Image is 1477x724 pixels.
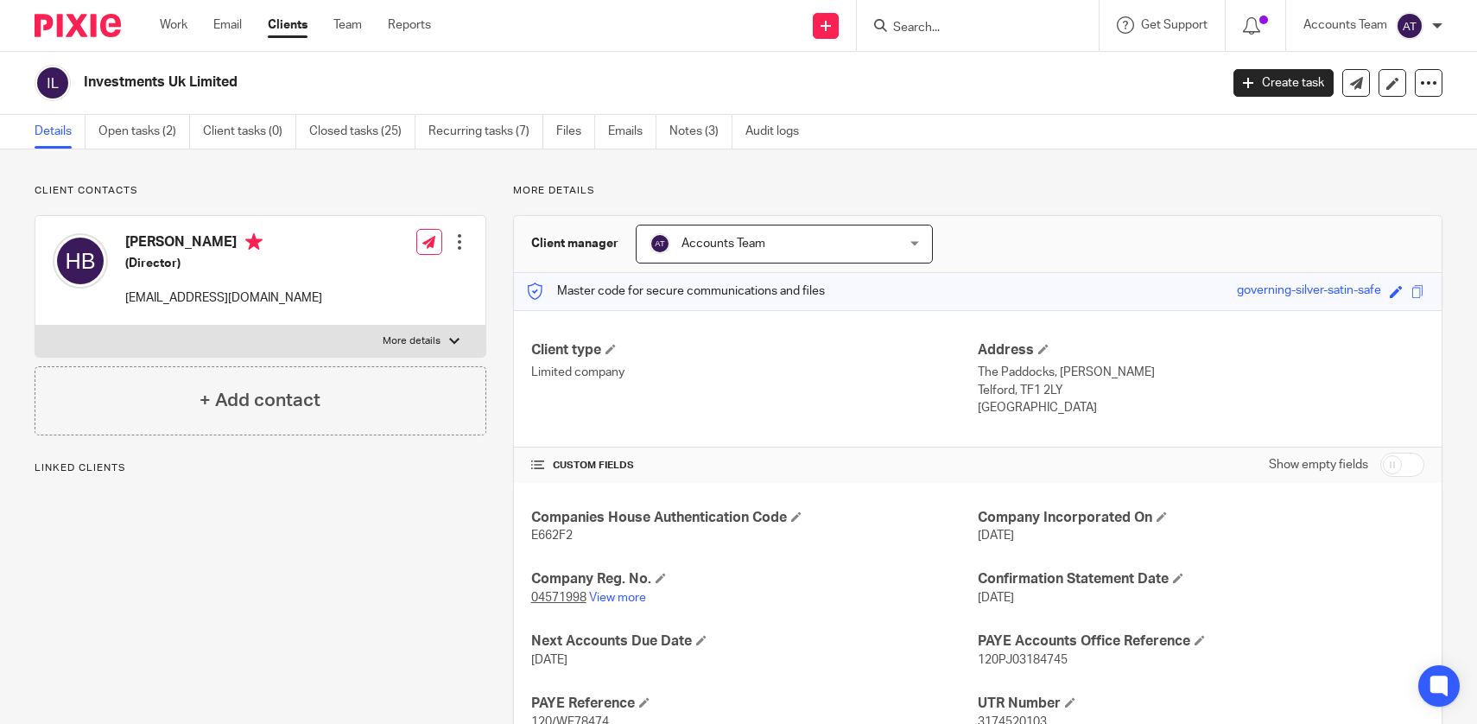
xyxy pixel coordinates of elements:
h4: [PERSON_NAME] [125,233,322,255]
h4: PAYE Reference [531,695,978,713]
p: Accounts Team [1303,16,1387,34]
a: Clients [268,16,307,34]
h4: UTR Number [978,695,1424,713]
a: Notes (3) [669,115,732,149]
a: Details [35,115,86,149]
a: Create task [1233,69,1334,97]
p: The Paddocks, [PERSON_NAME] [978,364,1424,381]
span: [DATE] [531,654,567,666]
div: governing-silver-satin-safe [1237,282,1381,302]
p: Limited company [531,364,978,381]
p: Master code for secure communications and files [527,283,825,300]
p: Linked clients [35,461,486,475]
a: Work [160,16,187,34]
i: Primary [245,233,263,251]
span: [DATE] [978,592,1014,604]
img: Pixie [35,14,121,37]
h4: Next Accounts Due Date [531,632,978,651]
a: Closed tasks (25) [309,115,415,149]
span: 120PJ03184745 [978,654,1068,666]
img: svg%3E [53,233,108,289]
h3: Client manager [531,235,618,252]
a: Emails [608,115,656,149]
p: [GEOGRAPHIC_DATA] [978,399,1424,416]
p: [EMAIL_ADDRESS][DOMAIN_NAME] [125,289,322,307]
h4: Address [978,341,1424,359]
h2: Investments Uk Limited [84,73,983,92]
p: Telford, TF1 2LY [978,382,1424,399]
p: More details [383,334,441,348]
img: svg%3E [650,233,670,254]
img: svg%3E [1396,12,1423,40]
a: Client tasks (0) [203,115,296,149]
input: Search [891,21,1047,36]
h4: Confirmation Statement Date [978,570,1424,588]
a: Reports [388,16,431,34]
h4: Company Incorporated On [978,509,1424,527]
tcxspan: Call 04571998 via 3CX [531,592,586,604]
h4: Company Reg. No. [531,570,978,588]
h4: CUSTOM FIELDS [531,459,978,473]
a: Files [556,115,595,149]
a: Team [333,16,362,34]
p: More details [513,184,1442,198]
h4: Client type [531,341,978,359]
h4: + Add contact [200,387,320,414]
a: Email [213,16,242,34]
span: E662F2 [531,530,573,542]
h4: PAYE Accounts Office Reference [978,632,1424,651]
h4: Companies House Authentication Code [531,509,978,527]
span: Get Support [1141,19,1208,31]
label: Show empty fields [1269,456,1368,473]
a: View more [589,592,646,604]
p: Client contacts [35,184,486,198]
span: [DATE] [978,530,1014,542]
h5: (Director) [125,255,322,272]
span: Accounts Team [681,238,765,250]
a: Open tasks (2) [98,115,190,149]
img: svg%3E [35,65,71,101]
a: Recurring tasks (7) [428,115,543,149]
a: Audit logs [745,115,812,149]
